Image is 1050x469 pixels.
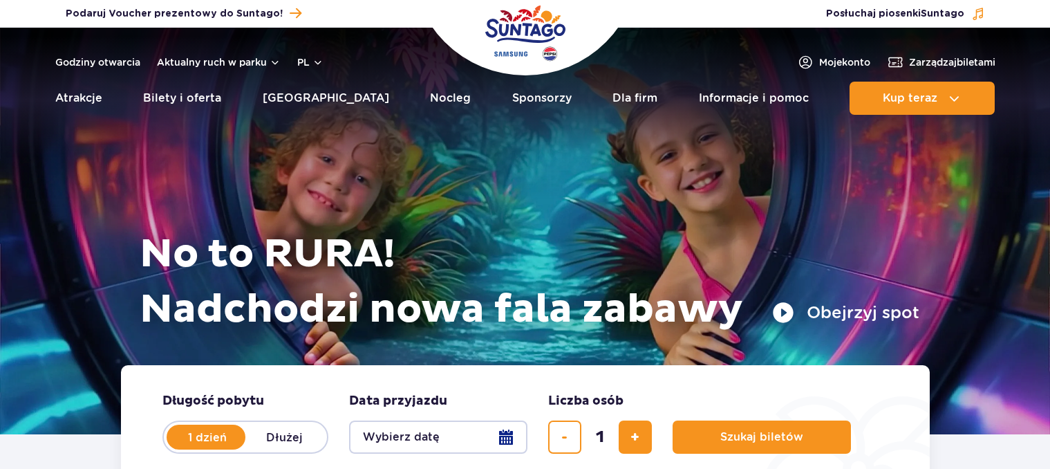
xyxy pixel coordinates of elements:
span: Szukaj biletów [720,431,803,443]
a: [GEOGRAPHIC_DATA] [263,82,389,115]
a: Podaruj Voucher prezentowy do Suntago! [66,4,301,23]
input: liczba biletów [583,421,617,454]
button: Posłuchaj piosenkiSuntago [826,7,985,21]
button: pl [297,55,324,69]
span: Kup teraz [883,92,937,104]
h1: No to RURA! Nadchodzi nowa fala zabawy [140,227,919,338]
span: Posłuchaj piosenki [826,7,964,21]
label: Dłużej [245,423,324,452]
a: Bilety i oferta [143,82,221,115]
span: Suntago [921,9,964,19]
a: Zarządzajbiletami [887,54,995,71]
span: Długość pobytu [162,393,264,410]
button: Wybierz datę [349,421,527,454]
span: Zarządzaj biletami [909,55,995,69]
span: Data przyjazdu [349,393,447,410]
button: usuń bilet [548,421,581,454]
label: 1 dzień [168,423,247,452]
a: Sponsorzy [512,82,572,115]
a: Atrakcje [55,82,102,115]
a: Informacje i pomoc [699,82,809,115]
a: Mojekonto [797,54,870,71]
button: Kup teraz [850,82,995,115]
span: Podaruj Voucher prezentowy do Suntago! [66,7,283,21]
a: Nocleg [430,82,471,115]
button: dodaj bilet [619,421,652,454]
a: Godziny otwarcia [55,55,140,69]
span: Moje konto [819,55,870,69]
button: Szukaj biletów [673,421,851,454]
button: Aktualny ruch w parku [157,57,281,68]
a: Dla firm [612,82,657,115]
span: Liczba osób [548,393,624,410]
button: Obejrzyj spot [772,302,919,324]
